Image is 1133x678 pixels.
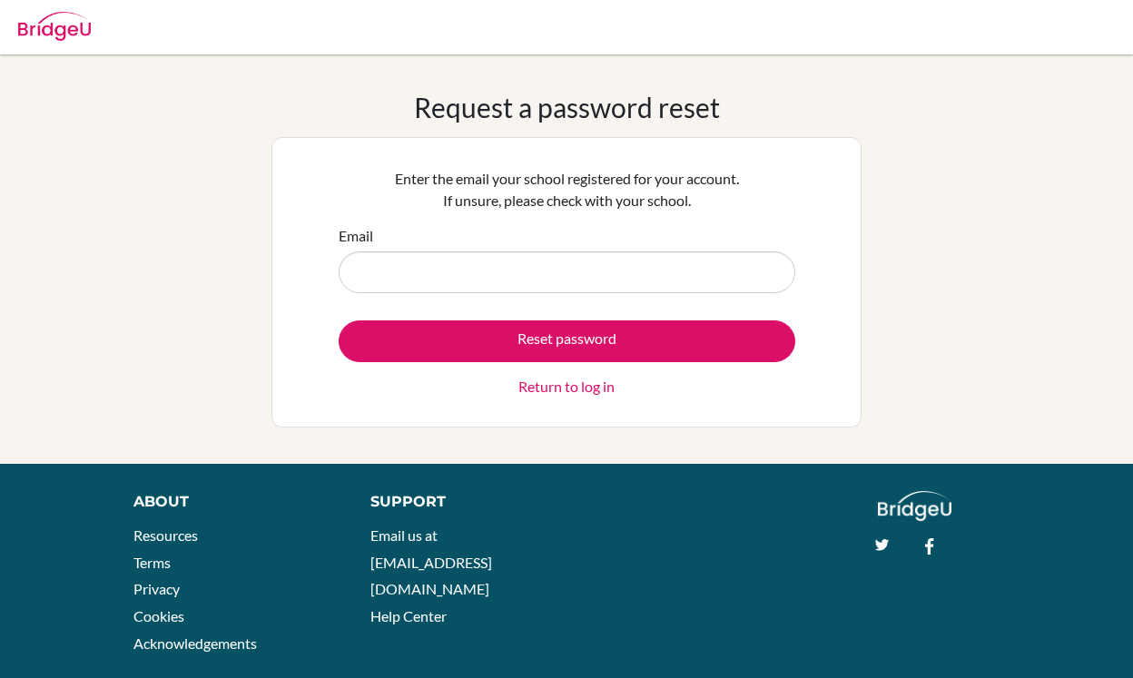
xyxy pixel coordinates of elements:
a: Email us at [EMAIL_ADDRESS][DOMAIN_NAME] [370,526,492,597]
a: Cookies [133,607,184,624]
label: Email [339,225,373,247]
h1: Request a password reset [414,91,720,123]
img: Bridge-U [18,12,91,41]
div: About [133,491,330,513]
a: Acknowledgements [133,634,257,652]
div: Support [370,491,549,513]
p: Enter the email your school registered for your account. If unsure, please check with your school. [339,168,795,211]
button: Reset password [339,320,795,362]
a: Privacy [133,580,180,597]
a: Resources [133,526,198,544]
a: Terms [133,554,171,571]
img: logo_white@2x-f4f0deed5e89b7ecb1c2cc34c3e3d731f90f0f143d5ea2071677605dd97b5244.png [878,491,951,521]
a: Return to log in [518,376,615,398]
a: Help Center [370,607,447,624]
